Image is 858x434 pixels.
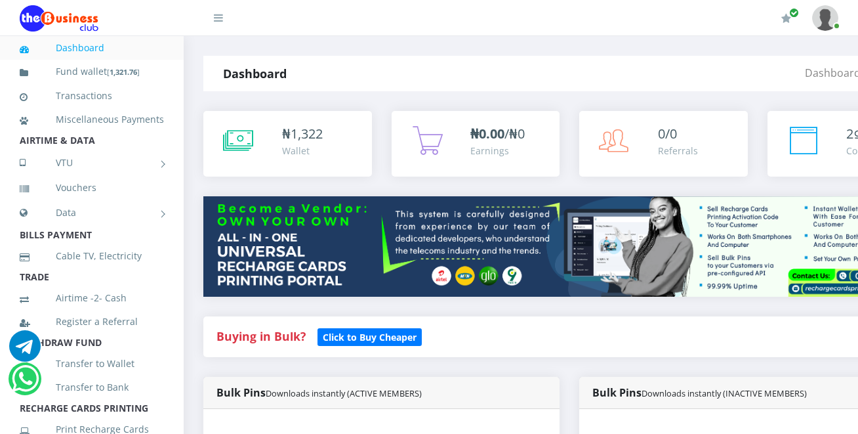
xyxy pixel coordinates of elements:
[20,307,164,337] a: Register a Referral
[846,125,853,142] span: 2
[20,283,164,313] a: Airtime -2- Cash
[203,111,372,177] a: ₦1,322 Wallet
[282,124,323,144] div: ₦
[20,81,164,111] a: Transactions
[789,8,799,18] span: Renew/Upgrade Subscription
[20,104,164,135] a: Miscellaneous Payments
[20,196,164,229] a: Data
[20,5,98,32] img: Logo
[781,13,791,24] i: Renew/Upgrade Subscription
[317,328,422,344] a: Click to Buy Cheaper
[20,56,164,87] a: Fund wallet[1,321.76]
[107,67,140,77] small: [ ]
[20,146,164,179] a: VTU
[470,144,525,158] div: Earnings
[266,387,422,399] small: Downloads instantly (ACTIVE MEMBERS)
[20,33,164,63] a: Dashboard
[223,66,287,81] strong: Dashboard
[579,111,748,177] a: 0/0 Referrals
[812,5,838,31] img: User
[110,67,137,77] b: 1,321.76
[20,349,164,379] a: Transfer to Wallet
[20,372,164,402] a: Transfer to Bank
[20,241,164,271] a: Cable TV, Electricity
[470,125,525,142] span: /₦0
[592,385,807,400] strong: Bulk Pins
[658,144,698,158] div: Referrals
[392,111,560,177] a: ₦0.00/₦0 Earnings
[323,331,417,343] b: Click to Buy Cheaper
[20,173,164,203] a: Vouchers
[282,144,323,158] div: Wallet
[658,125,677,142] span: 0/0
[642,387,807,399] small: Downloads instantly (INACTIVE MEMBERS)
[216,385,422,400] strong: Bulk Pins
[216,328,306,344] strong: Buying in Bulk?
[12,373,39,395] a: Chat for support
[9,340,41,362] a: Chat for support
[470,125,504,142] b: ₦0.00
[291,125,323,142] span: 1,322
